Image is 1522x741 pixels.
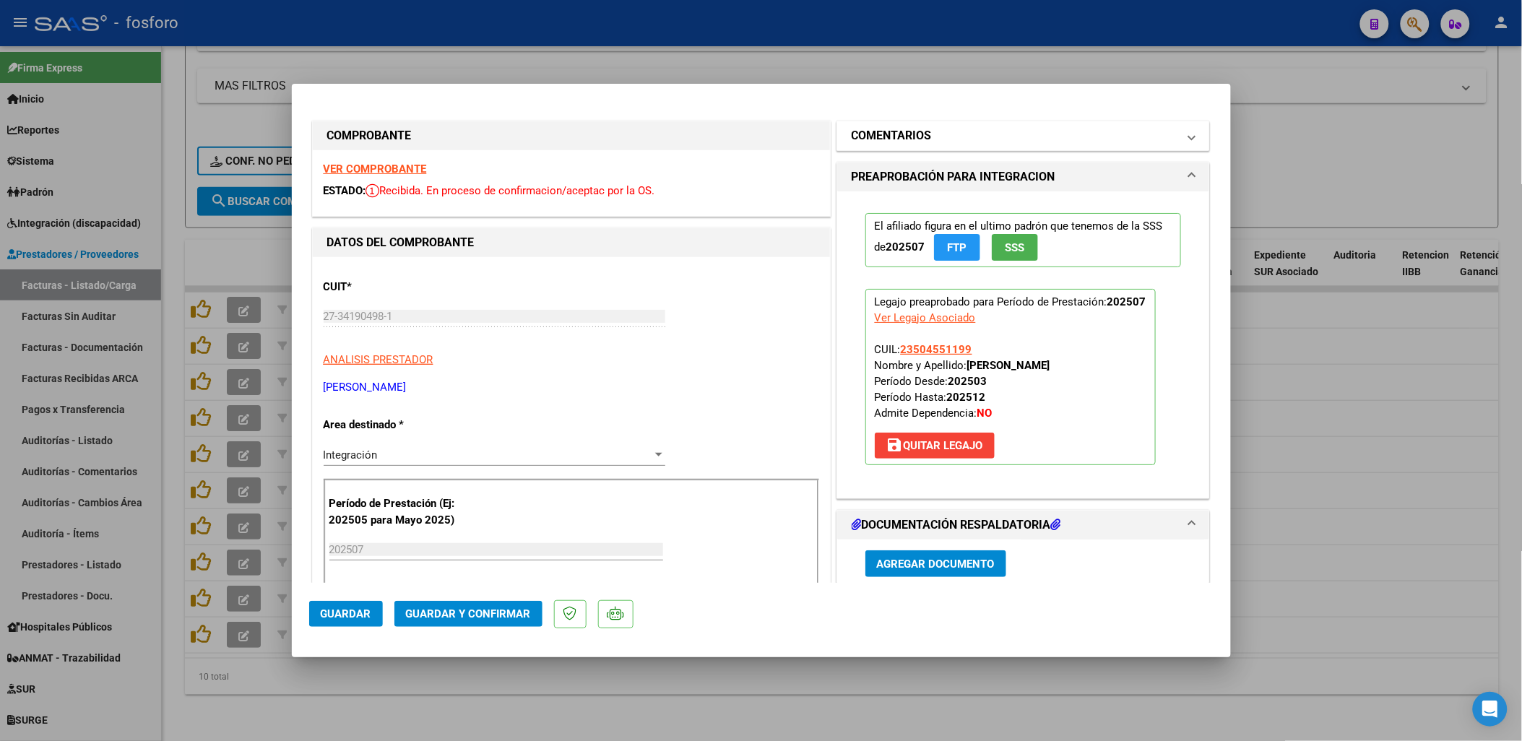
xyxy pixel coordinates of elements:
[934,234,980,261] button: FTP
[886,439,983,452] span: Quitar Legajo
[327,129,412,142] strong: COMPROBANTE
[886,240,925,253] strong: 202507
[837,191,1210,498] div: PREAPROBACIÓN PARA INTEGRACION
[865,289,1156,465] p: Legajo preaprobado para Período de Prestación:
[875,343,1050,420] span: CUIL: Nombre y Apellido: Período Desde: Período Hasta: Admite Dependencia:
[321,607,371,620] span: Guardar
[324,184,366,197] span: ESTADO:
[947,241,967,254] span: FTP
[324,379,819,396] p: [PERSON_NAME]
[852,127,932,144] h1: COMENTARIOS
[324,448,378,461] span: Integración
[837,162,1210,191] mat-expansion-panel-header: PREAPROBACIÓN PARA INTEGRACION
[875,433,995,459] button: Quitar Legajo
[324,417,472,433] p: Area destinado *
[875,310,976,326] div: Ver Legajo Asociado
[394,601,542,627] button: Guardar y Confirmar
[1107,295,1146,308] strong: 202507
[877,558,995,571] span: Agregar Documento
[901,343,972,356] span: 23504551199
[852,516,1061,534] h1: DOCUMENTACIÓN RESPALDATORIA
[309,601,383,627] button: Guardar
[324,162,427,175] a: VER COMPROBANTE
[865,213,1182,267] p: El afiliado figura en el ultimo padrón que tenemos de la SSS de
[406,607,531,620] span: Guardar y Confirmar
[327,235,475,249] strong: DATOS DEL COMPROBANTE
[837,511,1210,539] mat-expansion-panel-header: DOCUMENTACIÓN RESPALDATORIA
[366,184,655,197] span: Recibida. En proceso de confirmacion/aceptac por la OS.
[967,359,1050,372] strong: [PERSON_NAME]
[324,353,433,366] span: ANALISIS PRESTADOR
[329,495,475,528] p: Período de Prestación (Ej: 202505 para Mayo 2025)
[865,550,1006,577] button: Agregar Documento
[948,375,987,388] strong: 202503
[324,279,472,295] p: CUIT
[1005,241,1024,254] span: SSS
[852,168,1055,186] h1: PREAPROBACIÓN PARA INTEGRACION
[837,121,1210,150] mat-expansion-panel-header: COMENTARIOS
[1473,692,1508,727] div: Open Intercom Messenger
[886,436,904,454] mat-icon: save
[947,391,986,404] strong: 202512
[992,234,1038,261] button: SSS
[977,407,993,420] strong: NO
